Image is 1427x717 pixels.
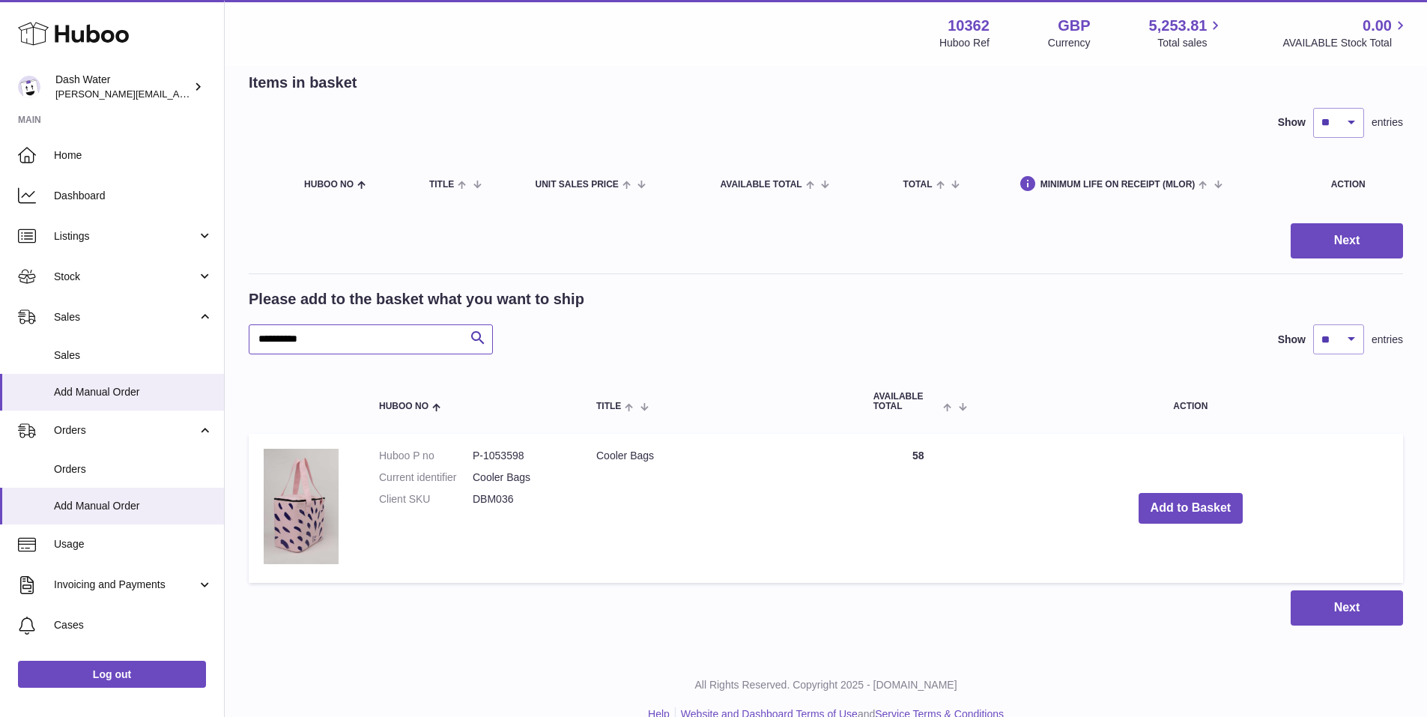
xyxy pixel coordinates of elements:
[54,348,213,363] span: Sales
[1278,115,1306,130] label: Show
[54,618,213,632] span: Cases
[1291,590,1403,626] button: Next
[596,402,621,411] span: Title
[473,449,566,463] dd: P-1053598
[1372,333,1403,347] span: entries
[1157,36,1224,50] span: Total sales
[54,229,197,243] span: Listings
[858,434,978,583] td: 58
[1048,36,1091,50] div: Currency
[54,423,197,438] span: Orders
[1331,180,1388,190] div: Action
[379,402,428,411] span: Huboo no
[54,537,213,551] span: Usage
[1149,16,1208,36] span: 5,253.81
[55,73,190,101] div: Dash Water
[18,76,40,98] img: james@dash-water.com
[1040,180,1196,190] span: Minimum Life On Receipt (MLOR)
[1278,333,1306,347] label: Show
[54,499,213,513] span: Add Manual Order
[54,578,197,592] span: Invoicing and Payments
[249,289,584,309] h2: Please add to the basket what you want to ship
[1058,16,1090,36] strong: GBP
[379,449,473,463] dt: Huboo P no
[54,462,213,477] span: Orders
[304,180,354,190] span: Huboo no
[1372,115,1403,130] span: entries
[54,310,197,324] span: Sales
[1139,493,1243,524] button: Add to Basket
[264,449,339,564] img: Cooler Bags
[249,73,357,93] h2: Items in basket
[939,36,990,50] div: Huboo Ref
[581,434,858,583] td: Cooler Bags
[55,88,300,100] span: [PERSON_NAME][EMAIL_ADDRESS][DOMAIN_NAME]
[1291,223,1403,258] button: Next
[948,16,990,36] strong: 10362
[535,180,618,190] span: Unit Sales Price
[473,492,566,506] dd: DBM036
[54,189,213,203] span: Dashboard
[18,661,206,688] a: Log out
[237,678,1415,692] p: All Rights Reserved. Copyright 2025 - [DOMAIN_NAME]
[1282,16,1409,50] a: 0.00 AVAILABLE Stock Total
[1282,36,1409,50] span: AVAILABLE Stock Total
[429,180,454,190] span: Title
[1363,16,1392,36] span: 0.00
[379,471,473,485] dt: Current identifier
[54,148,213,163] span: Home
[978,377,1403,426] th: Action
[903,180,933,190] span: Total
[1149,16,1225,50] a: 5,253.81 Total sales
[473,471,566,485] dd: Cooler Bags
[873,392,940,411] span: AVAILABLE Total
[54,270,197,284] span: Stock
[54,385,213,399] span: Add Manual Order
[379,492,473,506] dt: Client SKU
[721,180,802,190] span: AVAILABLE Total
